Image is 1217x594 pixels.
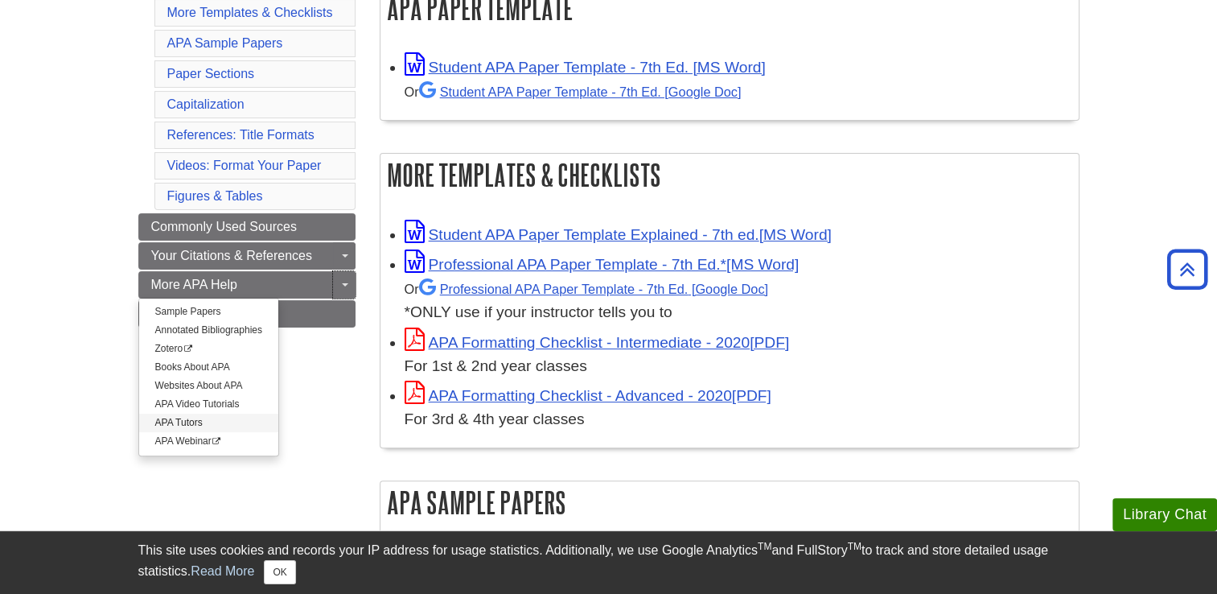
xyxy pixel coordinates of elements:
[139,414,278,432] a: APA Tutors
[151,249,312,262] span: Your Citations & References
[138,213,356,241] a: Commonly Used Sources
[405,408,1071,431] div: For 3rd & 4th year classes
[405,256,800,273] a: Link opens in new window
[405,277,1071,324] div: *ONLY use if your instructor tells you to
[1161,258,1213,280] a: Back to Top
[139,358,278,377] a: Books About APA
[264,560,295,584] button: Close
[151,220,297,233] span: Commonly Used Sources
[405,59,766,76] a: Link opens in new window
[405,355,1071,378] div: For 1st & 2nd year classes
[167,67,255,80] a: Paper Sections
[405,334,790,351] a: Link opens in new window
[139,432,278,451] a: APA Webinar
[405,85,742,99] small: Or
[212,437,222,445] i: This link opens in a new window
[380,481,1079,524] h2: APA Sample Papers
[139,303,278,321] a: Sample Papers
[405,387,771,404] a: Link opens in new window
[758,541,771,552] sup: TM
[1112,498,1217,531] button: Library Chat
[167,189,263,203] a: Figures & Tables
[139,321,278,340] a: Annotated Bibliographies
[138,271,356,299] a: More APA Help
[380,154,1079,196] h2: More Templates & Checklists
[405,226,832,243] a: Link opens in new window
[167,159,322,172] a: Videos: Format Your Paper
[405,282,768,296] small: Or
[139,340,278,358] a: Zotero
[167,36,283,50] a: APA Sample Papers
[167,97,245,111] a: Capitalization
[419,282,768,296] a: Professional APA Paper Template - 7th Ed.
[848,541,861,552] sup: TM
[167,6,333,19] a: More Templates & Checklists
[191,564,254,578] a: Read More
[139,395,278,414] a: APA Video Tutorials
[138,242,356,270] a: Your Citations & References
[419,85,742,99] a: Student APA Paper Template - 7th Ed. [Google Doc]
[167,128,315,142] a: References: Title Formats
[183,344,193,353] i: This link opens in a new window
[138,541,1079,584] div: This site uses cookies and records your IP address for usage statistics. Additionally, we use Goo...
[151,278,237,291] span: More APA Help
[139,377,278,395] a: Websites About APA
